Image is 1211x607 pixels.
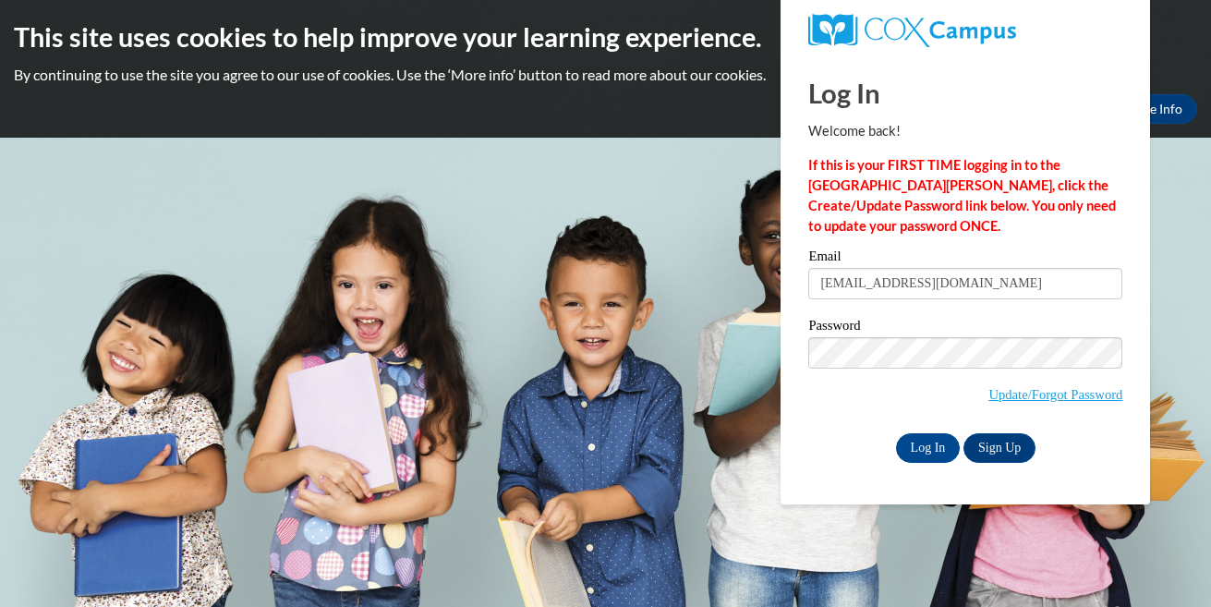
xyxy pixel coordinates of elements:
[808,249,1122,268] label: Email
[1110,94,1197,124] a: More Info
[963,433,1035,463] a: Sign Up
[14,65,1197,85] p: By continuing to use the site you agree to our use of cookies. Use the ‘More info’ button to read...
[808,14,1015,47] img: COX Campus
[808,319,1122,337] label: Password
[808,74,1122,112] h1: Log In
[808,14,1122,47] a: COX Campus
[896,433,961,463] input: Log In
[988,387,1122,402] a: Update/Forgot Password
[808,121,1122,141] p: Welcome back!
[808,157,1116,234] strong: If this is your FIRST TIME logging in to the [GEOGRAPHIC_DATA][PERSON_NAME], click the Create/Upd...
[14,18,1197,55] h2: This site uses cookies to help improve your learning experience.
